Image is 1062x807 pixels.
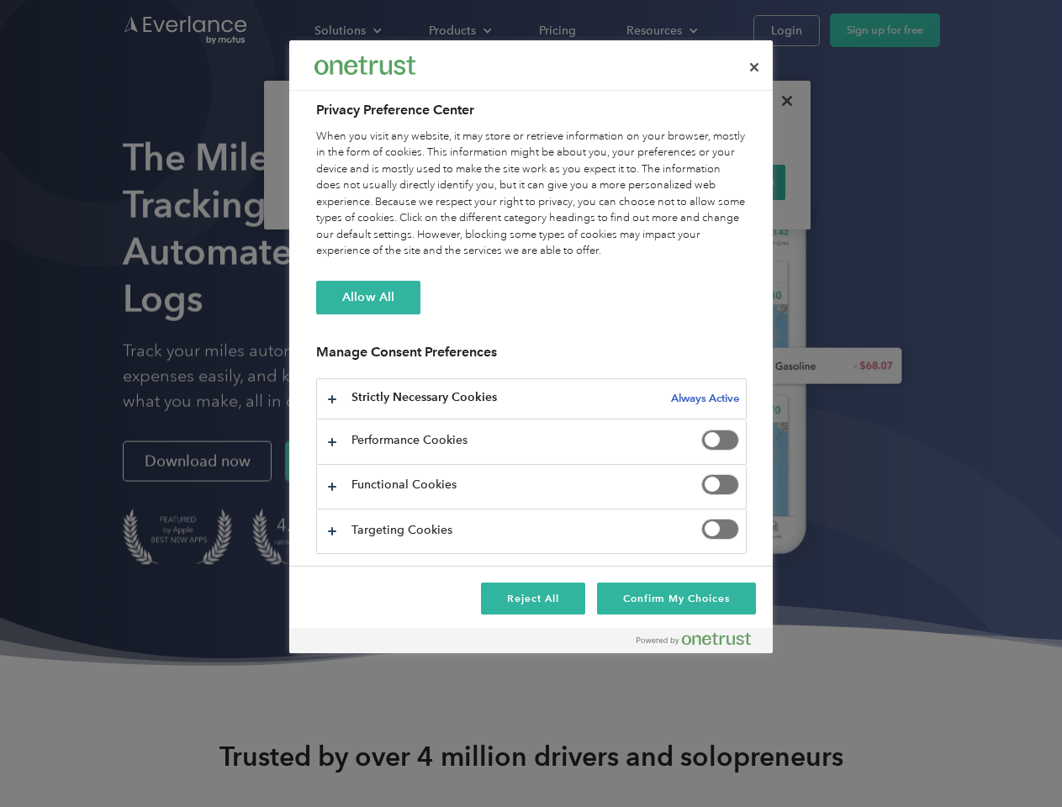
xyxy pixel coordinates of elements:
[481,583,585,614] button: Reject All
[597,583,756,614] button: Confirm My Choices
[637,632,751,646] img: Powered by OneTrust Opens in a new Tab
[316,100,747,120] h2: Privacy Preference Center
[314,56,415,74] img: Everlance
[637,632,764,653] a: Powered by OneTrust Opens in a new Tab
[316,344,747,370] h3: Manage Consent Preferences
[289,40,773,653] div: Privacy Preference Center
[736,49,773,86] button: Close
[289,40,773,653] div: Preference center
[316,129,747,260] div: When you visit any website, it may store or retrieve information on your browser, mostly in the f...
[314,49,415,82] div: Everlance
[316,281,420,314] button: Allow All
